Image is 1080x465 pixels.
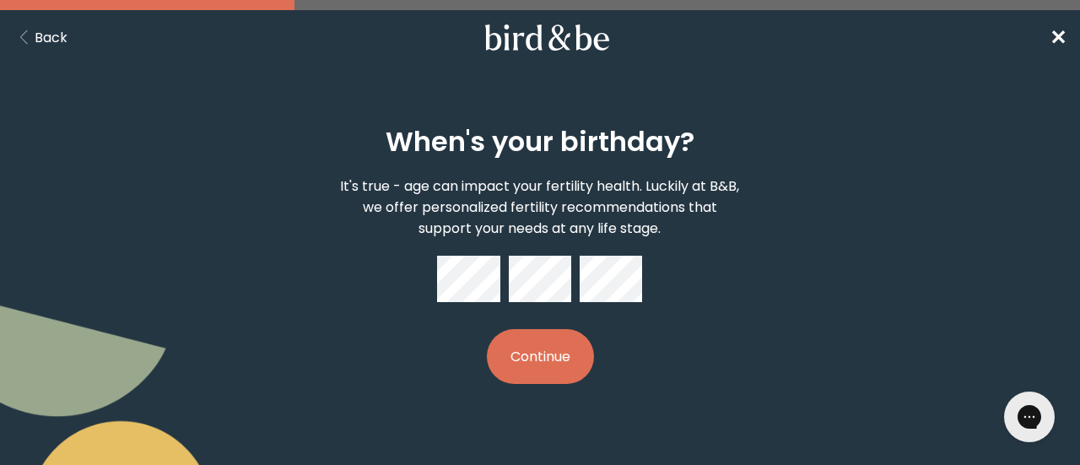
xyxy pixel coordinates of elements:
[1050,24,1066,51] span: ✕
[996,386,1063,448] iframe: Gorgias live chat messenger
[13,27,67,48] button: Back Button
[335,176,745,239] p: It's true - age can impact your fertility health. Luckily at B&B, we offer personalized fertility...
[1050,23,1066,52] a: ✕
[487,329,594,384] button: Continue
[386,122,694,162] h2: When's your birthday?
